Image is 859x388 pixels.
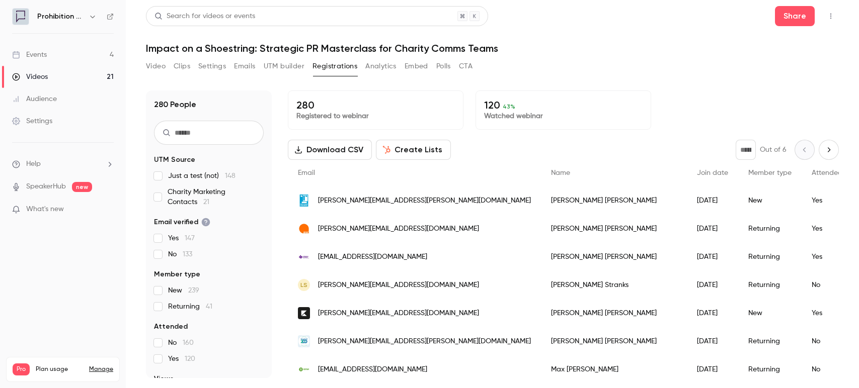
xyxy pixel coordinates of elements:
[541,355,687,383] div: Max [PERSON_NAME]
[26,204,64,215] span: What's new
[819,140,839,160] button: Next page
[298,335,310,347] img: seashelltrust.org.uk
[541,243,687,271] div: [PERSON_NAME] [PERSON_NAME]
[687,299,738,327] div: [DATE]
[738,327,802,355] div: Returning
[168,233,195,243] span: Yes
[541,271,687,299] div: [PERSON_NAME] Stranks
[296,99,455,111] p: 280
[154,99,196,111] h1: 280 People
[459,58,473,74] button: CTA
[318,336,531,347] span: [PERSON_NAME][EMAIL_ADDRESS][PERSON_NAME][DOMAIN_NAME]
[802,327,852,355] div: No
[183,339,194,346] span: 160
[541,186,687,215] div: [PERSON_NAME] [PERSON_NAME]
[687,243,738,271] div: [DATE]
[738,271,802,299] div: Returning
[183,251,192,258] span: 133
[484,111,643,121] p: Watched webinar
[802,271,852,299] div: No
[13,9,29,25] img: Prohibition PR
[738,243,802,271] div: Returning
[313,58,357,74] button: Registrations
[318,252,427,262] span: [EMAIL_ADDRESS][DOMAIN_NAME]
[234,58,255,74] button: Emails
[13,363,30,375] span: Pro
[802,215,852,243] div: Yes
[168,171,236,181] span: Just a test (not)
[168,302,212,312] span: Returning
[206,303,212,310] span: 41
[298,251,310,263] img: alzscot.org
[775,6,815,26] button: Share
[738,299,802,327] div: New
[376,140,451,160] button: Create Lists
[12,159,114,169] li: help-dropdown-opener
[12,50,47,60] div: Events
[225,172,236,179] span: 148
[318,196,531,206] span: [PERSON_NAME][EMAIL_ADDRESS][PERSON_NAME][DOMAIN_NAME]
[748,169,792,176] span: Member type
[812,169,842,176] span: Attended
[72,182,92,192] span: new
[12,72,48,82] div: Videos
[264,58,304,74] button: UTM builder
[697,169,728,176] span: Join date
[687,355,738,383] div: [DATE]
[168,187,264,207] span: Charity Marketing Contacts
[823,8,839,24] button: Top Bar Actions
[541,327,687,355] div: [PERSON_NAME] [PERSON_NAME]
[687,215,738,243] div: [DATE]
[12,94,57,104] div: Audience
[174,58,190,74] button: Clips
[26,181,66,192] a: SpeakerHub
[551,169,570,176] span: Name
[298,195,310,207] img: refugeecouncil.org.uk
[26,159,41,169] span: Help
[154,11,255,22] div: Search for videos or events
[146,42,839,54] h1: Impact on a Shoestring: Strategic PR Masterclass for Charity Comms Teams
[37,12,85,22] h6: Prohibition PR
[168,354,195,364] span: Yes
[802,355,852,383] div: No
[36,365,83,373] span: Plan usage
[318,224,479,234] span: [PERSON_NAME][EMAIL_ADDRESS][DOMAIN_NAME]
[168,285,199,296] span: New
[738,186,802,215] div: New
[12,116,52,126] div: Settings
[318,280,479,290] span: [PERSON_NAME][EMAIL_ADDRESS][DOMAIN_NAME]
[296,111,455,121] p: Registered to webinar
[541,299,687,327] div: [PERSON_NAME] [PERSON_NAME]
[154,322,188,332] span: Attended
[738,215,802,243] div: Returning
[185,355,195,362] span: 120
[503,103,515,110] span: 43 %
[298,366,310,372] img: oxfam.org.uk
[146,58,166,74] button: Video
[154,217,210,227] span: Email verified
[298,307,310,319] img: koreo.co
[436,58,451,74] button: Polls
[288,140,372,160] button: Download CSV
[365,58,397,74] button: Analytics
[168,338,194,348] span: No
[318,364,427,375] span: [EMAIL_ADDRESS][DOMAIN_NAME]
[154,155,195,165] span: UTM Source
[89,365,113,373] a: Manage
[802,299,852,327] div: Yes
[541,215,687,243] div: [PERSON_NAME] [PERSON_NAME]
[760,145,787,155] p: Out of 6
[738,355,802,383] div: Returning
[185,235,195,242] span: 147
[154,374,174,384] span: Views
[687,186,738,215] div: [DATE]
[687,271,738,299] div: [DATE]
[168,249,192,259] span: No
[298,223,310,235] img: accesscharity.org.uk
[687,327,738,355] div: [DATE]
[198,58,226,74] button: Settings
[405,58,428,74] button: Embed
[802,243,852,271] div: Yes
[154,269,200,279] span: Member type
[298,169,315,176] span: Email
